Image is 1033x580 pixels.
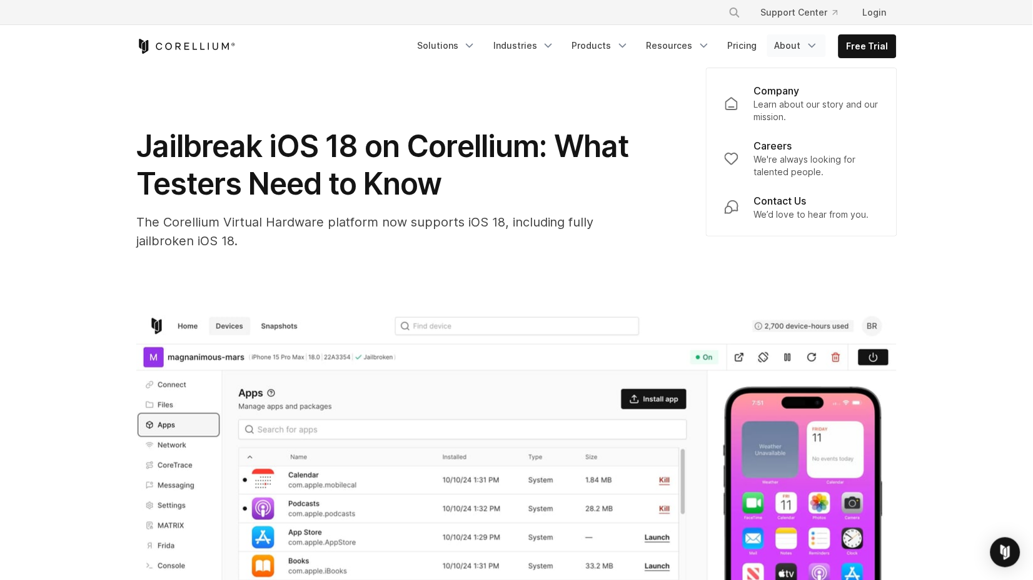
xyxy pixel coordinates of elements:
[853,1,897,24] a: Login
[990,537,1020,567] div: Open Intercom Messenger
[565,34,637,57] a: Products
[714,131,889,186] a: Careers We're always looking for talented people.
[714,186,889,228] a: Contact Us We’d love to hear from you.
[639,34,718,57] a: Resources
[754,193,807,208] p: Contact Us
[136,215,594,248] span: The Corellium Virtual Hardware platform now supports iOS 18, including fully jailbroken iOS 18.
[754,138,792,153] p: Careers
[751,1,848,24] a: Support Center
[136,39,236,54] a: Corellium Home
[767,34,826,57] a: About
[720,34,765,57] a: Pricing
[754,83,800,98] p: Company
[839,35,896,58] a: Free Trial
[410,34,483,57] a: Solutions
[754,153,879,178] p: We're always looking for talented people.
[486,34,562,57] a: Industries
[714,76,889,131] a: Company Learn about our story and our mission.
[754,98,879,123] p: Learn about our story and our mission.
[723,1,746,24] button: Search
[410,34,897,58] div: Navigation Menu
[713,1,897,24] div: Navigation Menu
[754,208,869,221] p: We’d love to hear from you.
[136,128,628,202] span: Jailbreak iOS 18 on Corellium: What Testers Need to Know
